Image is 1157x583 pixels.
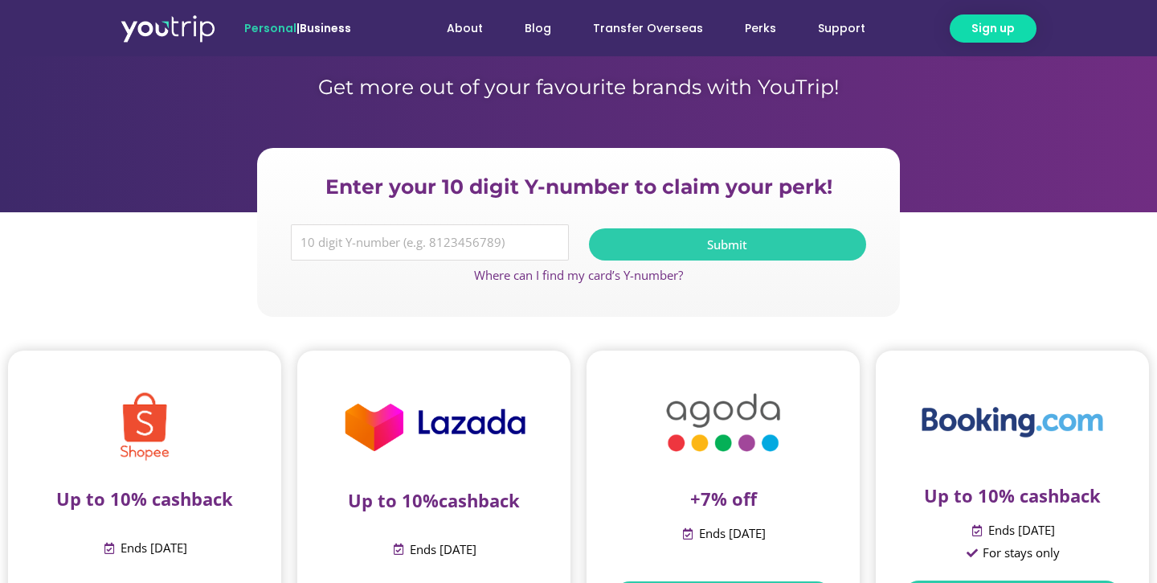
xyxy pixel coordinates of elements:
[395,14,886,43] nav: Menu
[244,20,296,36] span: Personal
[724,14,797,43] a: Perks
[291,224,866,273] form: Y Number
[474,267,683,283] a: Where can I find my card’s Y-number?
[56,487,233,511] span: Up to 10% cashback
[244,20,351,36] span: |
[950,14,1036,43] a: Sign up
[300,20,351,36] a: Business
[589,228,867,261] button: Submit
[117,537,187,560] span: Ends [DATE]
[900,485,1125,506] p: Up to 10% cashback
[283,174,874,200] h2: Enter your 10 digit Y-number to claim your perk!
[439,488,520,512] span: cashback
[348,488,439,512] span: Up to 10%
[291,224,569,261] input: 10 digit Y-number (e.g. 8123456789)
[971,20,1015,37] span: Sign up
[426,14,504,43] a: About
[695,523,766,545] span: Ends [DATE]
[121,75,1036,99] h1: Get more out of your favourite brands with YouTrip!
[979,542,1060,565] span: For stays only
[707,239,747,251] span: Submit
[797,14,886,43] a: Support
[504,14,572,43] a: Blog
[611,488,836,509] p: +7% off
[572,14,724,43] a: Transfer Overseas
[984,519,1055,542] span: Ends [DATE]
[406,539,476,561] span: Ends [DATE]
